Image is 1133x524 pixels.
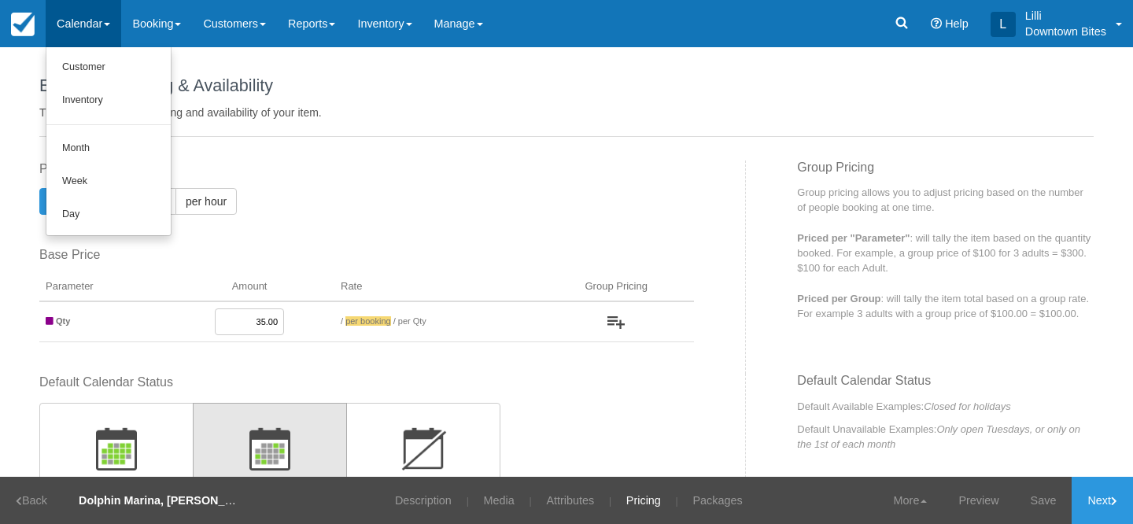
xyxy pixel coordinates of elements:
[164,273,334,301] th: Amount
[39,188,117,215] button: per booking
[797,423,1080,450] em: Only open Tuesdays, or only on the 1st of each month
[345,316,391,326] span: per booking
[39,246,694,264] label: Base Price
[186,195,227,208] span: per hour
[991,12,1016,37] div: L
[39,105,1094,120] p: This step sets up your pricing and availability of your item.
[1015,477,1072,524] a: Save
[96,427,137,470] img: wizard-default-status-available-icon.png
[39,374,694,392] label: Default Calendar Status
[46,132,171,165] a: Month
[607,316,625,329] img: wizard-add-group-icon.png
[400,427,447,470] img: wizard-default-status-disabled-icon.png
[39,273,164,301] th: Parameter
[393,316,426,326] span: / per Qty
[538,273,694,301] th: Group Pricing
[614,477,673,524] a: Pricing
[797,231,1094,275] p: : will tally the item based on the quantity booked. For example, a group price of $100 for 3 adul...
[681,477,755,524] a: Packages
[249,427,290,470] img: wizard-default-status-unavailable-icon.png
[341,316,343,326] span: /
[56,316,70,326] strong: Qty
[797,161,1094,186] h3: Group Pricing
[39,76,1094,95] h1: Edit Item - Pricing & Availability
[797,293,880,304] strong: Priced per Group
[46,165,171,198] a: Week
[46,51,171,84] a: Customer
[1025,8,1106,24] p: Lilli
[534,477,606,524] a: Attributes
[472,477,526,524] a: Media
[11,13,35,36] img: checkfront-main-nav-mini-logo.png
[39,161,694,179] label: Pricing (USD)
[46,84,171,117] a: Inventory
[797,399,1094,414] p: Default Available Examples:
[79,494,262,507] strong: Dolphin Marina, [PERSON_NAME]
[943,477,1014,524] a: Preview
[797,232,910,244] strong: Priced per "Parameter"
[797,422,1094,452] p: Default Unavailable Examples:
[383,477,463,524] a: Description
[46,198,171,231] a: Day
[945,17,969,30] span: Help
[797,185,1094,215] p: Group pricing allows you to adjust pricing based on the number of people booking at one time.
[1025,24,1106,39] p: Downtown Bites
[46,47,172,236] ul: Calendar
[931,18,942,29] i: Help
[878,477,943,524] a: More
[175,188,237,215] button: per hour
[334,273,538,301] th: Rate
[924,400,1011,412] em: Closed for holidays
[797,374,1094,399] h3: Default Calendar Status
[1072,477,1133,524] a: Next
[797,291,1094,321] p: : will tally the item total based on a group rate. For example 3 adults with a group price of $10...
